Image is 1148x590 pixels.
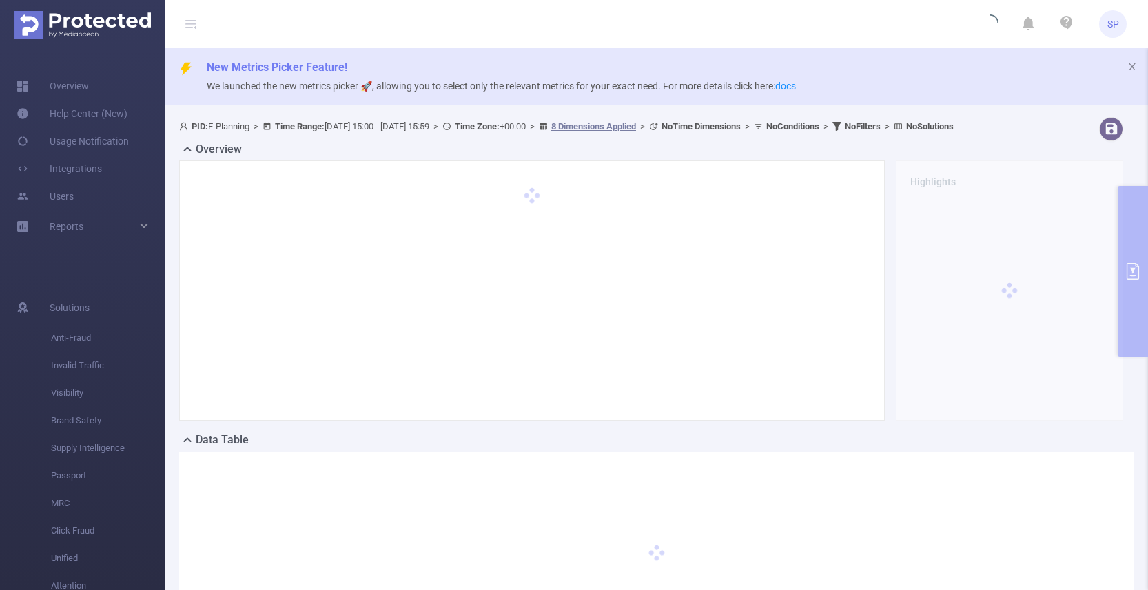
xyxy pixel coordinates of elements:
[51,489,165,517] span: MRC
[14,11,151,39] img: Protected Media
[845,121,881,131] b: No Filters
[819,121,832,131] span: >
[51,517,165,545] span: Click Fraud
[249,121,263,131] span: >
[50,221,83,232] span: Reports
[51,352,165,379] span: Invalid Traffic
[526,121,539,131] span: >
[179,121,954,131] span: E-Planning [DATE] 15:00 - [DATE] 15:59 +00:00
[17,127,129,155] a: Usage Notification
[636,121,649,131] span: >
[51,545,165,572] span: Unified
[207,61,347,74] span: New Metrics Picker Feature!
[196,432,249,448] h2: Data Table
[50,213,83,240] a: Reports
[17,155,102,182] a: Integrations
[662,121,741,131] b: No Time Dimensions
[51,379,165,407] span: Visibility
[51,462,165,489] span: Passport
[766,121,819,131] b: No Conditions
[179,122,192,131] i: icon: user
[51,434,165,462] span: Supply Intelligence
[741,121,754,131] span: >
[179,62,193,76] i: icon: thunderbolt
[196,141,242,158] h2: Overview
[551,121,636,131] u: 8 Dimensions Applied
[51,407,165,434] span: Brand Safety
[17,182,74,210] a: Users
[906,121,954,131] b: No Solutions
[51,324,165,352] span: Anti-Fraud
[455,121,500,131] b: Time Zone:
[207,81,796,92] span: We launched the new metrics picker 🚀, allowing you to select only the relevant metrics for your e...
[17,100,127,127] a: Help Center (New)
[192,121,208,131] b: PID:
[982,14,998,34] i: icon: loading
[1107,10,1119,38] span: SP
[1127,62,1137,72] i: icon: close
[1127,59,1137,74] button: icon: close
[775,81,796,92] a: docs
[881,121,894,131] span: >
[50,294,90,322] span: Solutions
[275,121,325,131] b: Time Range:
[17,72,89,100] a: Overview
[429,121,442,131] span: >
